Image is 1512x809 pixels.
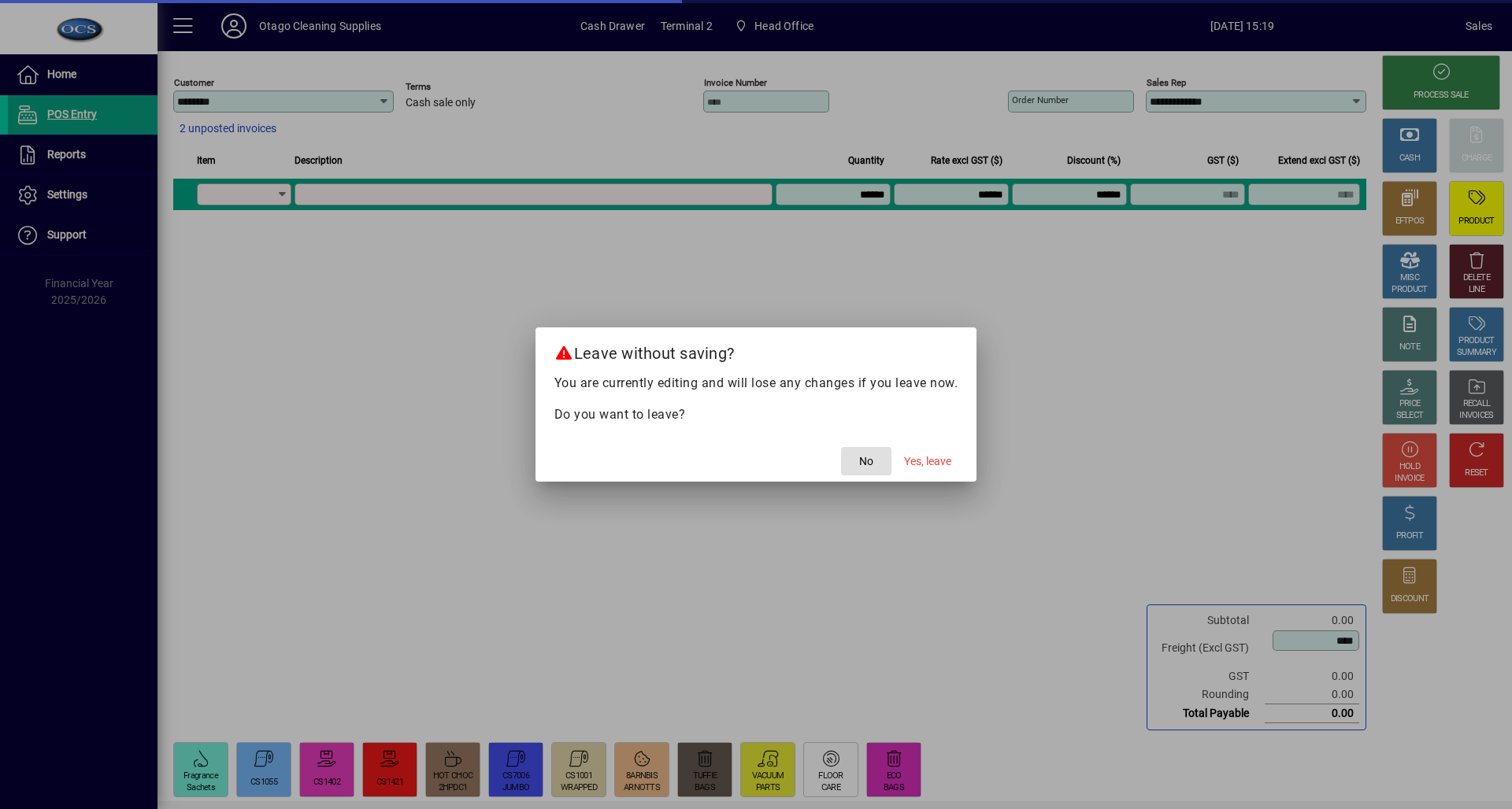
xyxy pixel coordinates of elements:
p: Do you want to leave? [554,405,958,424]
span: Yes, leave [904,453,951,470]
button: No [841,447,891,475]
p: You are currently editing and will lose any changes if you leave now. [554,374,958,393]
span: No [859,453,873,470]
h2: Leave without saving? [535,327,977,373]
button: Yes, leave [898,447,958,475]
